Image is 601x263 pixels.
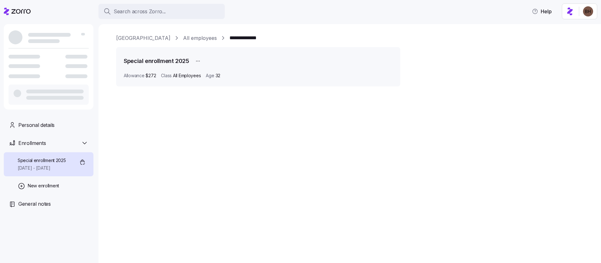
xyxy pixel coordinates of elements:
[116,34,170,42] a: [GEOGRAPHIC_DATA]
[161,72,172,79] span: Class
[124,72,144,79] span: Allowance
[18,139,46,147] span: Enrollments
[216,72,220,79] span: 32
[183,34,217,42] a: All employees
[18,121,55,129] span: Personal details
[114,8,166,16] span: Search across Zorro...
[173,72,201,79] span: All Employees
[146,72,156,79] span: $272
[18,200,51,208] span: General notes
[532,8,552,15] span: Help
[28,183,59,189] span: New enrollment
[206,72,214,79] span: Age
[18,165,66,171] span: [DATE] - [DATE]
[98,4,225,19] button: Search across Zorro...
[124,57,189,65] h1: Special enrollment 2025
[583,6,593,16] img: c3c218ad70e66eeb89914ccc98a2927c
[18,157,66,164] span: Special enrollment 2025
[527,5,557,18] button: Help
